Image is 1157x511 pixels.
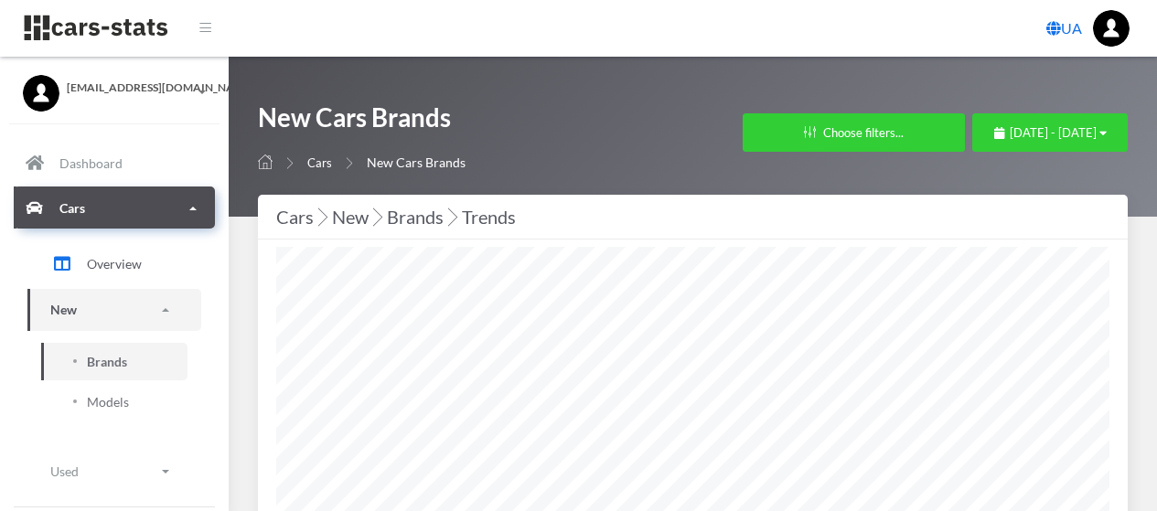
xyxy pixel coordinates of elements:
[1010,125,1097,140] span: [DATE] - [DATE]
[367,154,466,170] span: New Cars Brands
[1039,10,1089,47] a: UA
[41,383,187,421] a: Models
[23,14,169,42] img: navbar brand
[59,197,85,219] p: Cars
[23,75,206,96] a: [EMAIL_ADDRESS][DOMAIN_NAME]
[14,187,215,229] a: Cars
[276,202,1109,231] div: Cars New Brands Trends
[307,155,332,170] a: Cars
[87,392,129,411] span: Models
[50,460,79,483] p: Used
[27,451,201,492] a: Used
[59,152,123,175] p: Dashboard
[67,80,206,96] span: [EMAIL_ADDRESS][DOMAIN_NAME]
[87,352,127,371] span: Brands
[50,299,77,322] p: New
[27,290,201,331] a: New
[258,101,466,144] h1: New Cars Brands
[27,241,201,287] a: Overview
[1093,10,1130,47] img: ...
[743,113,965,152] button: Choose filters...
[14,143,215,185] a: Dashboard
[972,113,1128,152] button: [DATE] - [DATE]
[87,254,142,273] span: Overview
[41,343,187,380] a: Brands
